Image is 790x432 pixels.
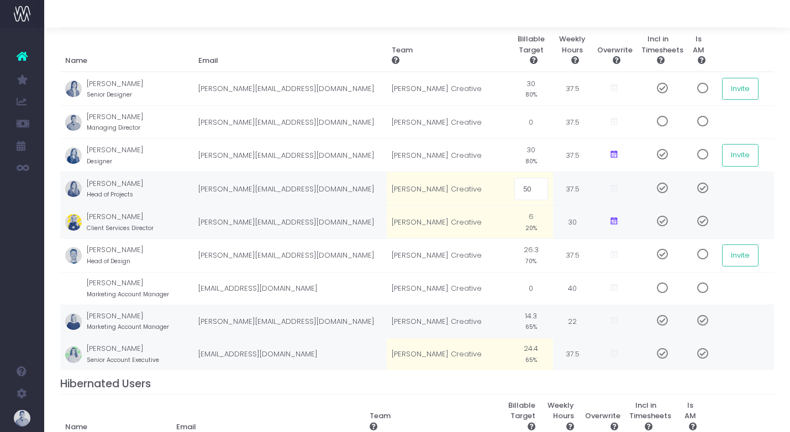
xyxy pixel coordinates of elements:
[722,78,759,100] button: Invite
[193,106,387,139] td: [PERSON_NAME][EMAIL_ADDRESS][DOMAIN_NAME]
[509,305,553,338] td: 14.3
[193,138,387,172] td: [PERSON_NAME][EMAIL_ADDRESS][DOMAIN_NAME]
[553,172,592,206] td: 37.5
[525,321,537,331] small: 65%
[553,238,592,272] td: 37.5
[87,189,133,199] small: Head of Projects
[509,72,553,105] td: 30
[14,410,30,426] img: images/default_profile_image.png
[387,206,509,239] td: [PERSON_NAME] Creative
[65,281,82,297] img: profile_images
[387,138,509,172] td: [PERSON_NAME] Creative
[553,138,592,172] td: 37.5
[65,114,82,131] img: profile_images
[553,72,592,105] td: 37.5
[553,106,592,139] td: 37.5
[636,28,680,72] th: Incl in Timesheets
[509,138,553,172] td: 30
[87,289,169,298] small: Marketing Account Manager
[525,255,536,265] small: 70%
[553,338,592,370] td: 37.5
[193,338,387,370] td: [EMAIL_ADDRESS][DOMAIN_NAME]
[65,346,82,363] img: profile_images
[65,81,82,97] img: profile_images
[87,321,169,331] small: Marketing Account Manager
[87,206,193,239] td: [PERSON_NAME]
[509,238,553,272] td: 26.3
[87,238,193,272] td: [PERSON_NAME]
[553,28,592,72] th: Weekly Hours
[680,28,717,72] th: Is AM
[387,172,509,206] td: [PERSON_NAME] Creative
[193,272,387,305] td: [EMAIL_ADDRESS][DOMAIN_NAME]
[387,338,509,370] td: [PERSON_NAME] Creative
[193,238,387,272] td: [PERSON_NAME][EMAIL_ADDRESS][DOMAIN_NAME]
[87,305,193,338] td: [PERSON_NAME]
[65,180,82,197] img: profile_images
[87,222,154,232] small: Client Services Director
[553,206,592,239] td: 30
[387,106,509,139] td: [PERSON_NAME] Creative
[87,354,159,364] small: Senior Account Executive
[87,255,130,265] small: Head of Design
[193,172,387,206] td: [PERSON_NAME][EMAIL_ADDRESS][DOMAIN_NAME]
[387,72,509,105] td: [PERSON_NAME] Creative
[87,89,132,99] small: Senior Designer
[65,247,82,264] img: profile_images
[509,206,553,239] td: 6
[525,222,537,232] small: 20%
[87,72,193,105] td: [PERSON_NAME]
[509,106,553,139] td: 0
[553,272,592,305] td: 40
[87,106,193,139] td: [PERSON_NAME]
[65,214,82,231] img: profile_images
[193,206,387,239] td: [PERSON_NAME][EMAIL_ADDRESS][DOMAIN_NAME]
[509,272,553,305] td: 0
[87,122,140,132] small: Managing Director
[65,313,82,330] img: profile_images
[87,138,193,172] td: [PERSON_NAME]
[87,272,193,305] td: [PERSON_NAME]
[525,156,537,166] small: 80%
[387,305,509,338] td: [PERSON_NAME] Creative
[553,305,592,338] td: 22
[509,28,553,72] th: Billable Target
[592,28,636,72] th: Overwrite
[722,144,759,166] button: Invite
[525,89,537,99] small: 80%
[60,28,193,72] th: Name
[60,377,775,390] h4: Hibernated Users
[387,238,509,272] td: [PERSON_NAME] Creative
[193,28,387,72] th: Email
[87,156,112,166] small: Designer
[509,338,553,370] td: 24.4
[87,172,193,206] td: [PERSON_NAME]
[525,354,537,364] small: 65%
[387,28,509,72] th: Team
[387,272,509,305] td: [PERSON_NAME] Creative
[193,305,387,338] td: [PERSON_NAME][EMAIL_ADDRESS][DOMAIN_NAME]
[722,244,759,266] button: Invite
[87,338,193,370] td: [PERSON_NAME]
[193,72,387,105] td: [PERSON_NAME][EMAIL_ADDRESS][DOMAIN_NAME]
[65,147,82,164] img: profile_images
